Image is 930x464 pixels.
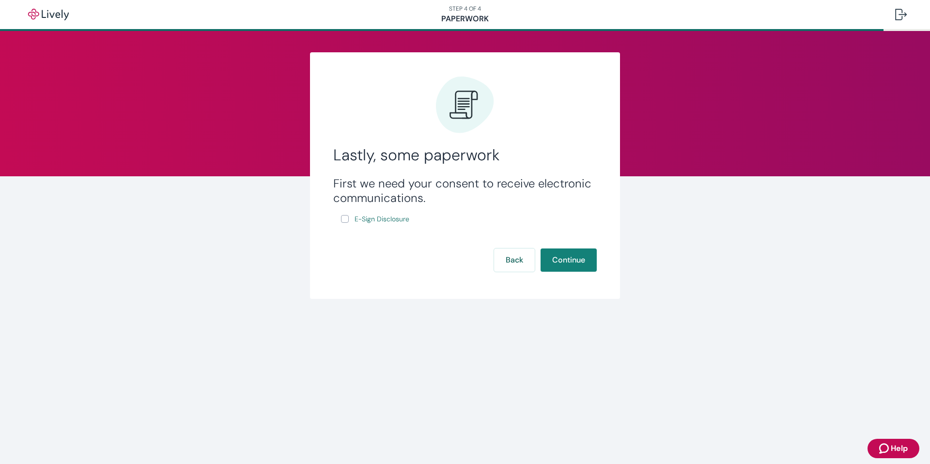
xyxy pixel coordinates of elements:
button: Log out [887,3,914,26]
span: E-Sign Disclosure [355,214,409,224]
button: Back [494,248,535,272]
button: Continue [541,248,597,272]
button: Zendesk support iconHelp [868,439,919,458]
a: e-sign disclosure document [353,213,411,225]
img: Lively [21,9,76,20]
svg: Zendesk support icon [879,443,891,454]
span: Help [891,443,908,454]
h3: First we need your consent to receive electronic communications. [333,176,597,205]
h2: Lastly, some paperwork [333,145,597,165]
